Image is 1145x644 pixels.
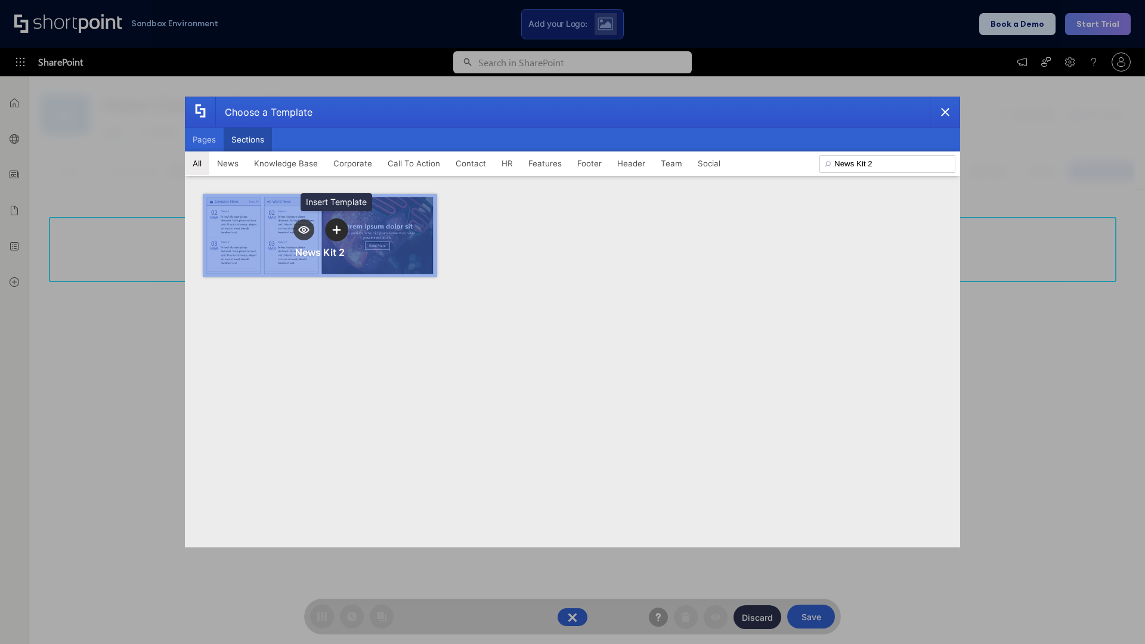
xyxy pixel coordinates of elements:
div: Choose a Template [215,97,312,127]
div: template selector [185,97,960,547]
button: Features [521,151,570,175]
button: Call To Action [380,151,448,175]
button: Knowledge Base [246,151,326,175]
button: Sections [224,128,272,151]
button: Pages [185,128,224,151]
button: Social [690,151,728,175]
button: Footer [570,151,609,175]
button: News [209,151,246,175]
button: Contact [448,151,494,175]
iframe: Chat Widget [1085,587,1145,644]
input: Search [819,155,955,173]
button: All [185,151,209,175]
button: Header [609,151,653,175]
button: HR [494,151,521,175]
div: News Kit 2 [295,246,345,258]
button: Team [653,151,690,175]
button: Corporate [326,151,380,175]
